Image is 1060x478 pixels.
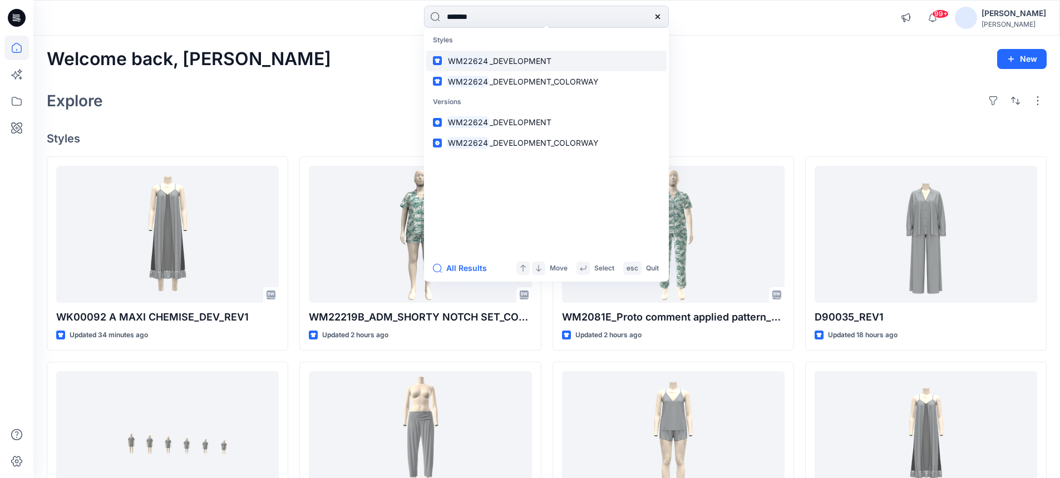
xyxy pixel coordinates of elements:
a: WM22624_DEVELOPMENT_COLORWAY [426,132,667,153]
p: Styles [426,30,667,51]
p: Updated 34 minutes ago [70,329,148,341]
p: Updated 2 hours ago [322,329,388,341]
h2: Explore [47,92,103,110]
mark: WM22624 [446,55,490,67]
a: WM22219B_ADM_SHORTY NOTCH SET_COLORWAY_REV1 [309,166,531,303]
a: WK00092 A MAXI CHEMISE_DEV_REV1 [56,166,279,303]
p: WK00092 A MAXI CHEMISE_DEV_REV1 [56,309,279,325]
span: _DEVELOPMENT_COLORWAY [490,138,599,147]
mark: WM22624 [446,136,490,149]
a: WM22624_DEVELOPMENT [426,51,667,71]
p: Updated 2 hours ago [575,329,642,341]
button: All Results [433,262,494,275]
a: D90035_REV1 [815,166,1037,303]
button: New [997,49,1047,69]
span: _DEVELOPMENT [490,56,551,66]
div: [PERSON_NAME] [982,20,1046,28]
p: Updated 18 hours ago [828,329,898,341]
mark: WM22624 [446,116,490,129]
p: D90035_REV1 [815,309,1037,325]
p: Move [550,263,568,274]
a: WM2081E_Proto comment applied pattern_REV1 [562,166,785,303]
span: _DEVELOPMENT [490,117,551,127]
span: 99+ [932,9,949,18]
p: Select [594,263,614,274]
a: WM22624_DEVELOPMENT_COLORWAY [426,71,667,92]
img: avatar [955,7,977,29]
p: WM2081E_Proto comment applied pattern_REV1 [562,309,785,325]
p: Quit [646,263,659,274]
h4: Styles [47,132,1047,145]
p: Versions [426,92,667,112]
p: WM22219B_ADM_SHORTY NOTCH SET_COLORWAY_REV1 [309,309,531,325]
p: esc [627,263,638,274]
div: [PERSON_NAME] [982,7,1046,20]
h2: Welcome back, [PERSON_NAME] [47,49,331,70]
a: WM22624_DEVELOPMENT [426,112,667,132]
mark: WM22624 [446,75,490,88]
span: _DEVELOPMENT_COLORWAY [490,77,599,86]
